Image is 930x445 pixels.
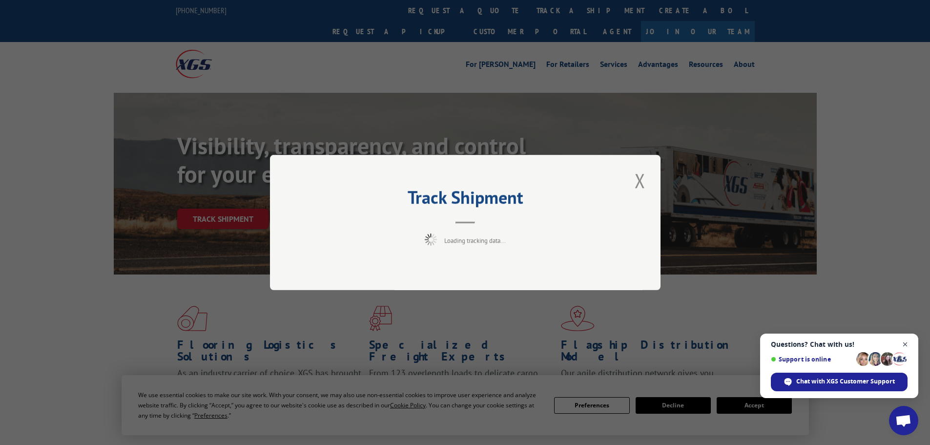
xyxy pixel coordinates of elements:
button: Close modal [632,167,648,194]
span: Support is online [771,356,853,363]
span: Chat with XGS Customer Support [796,377,895,386]
h2: Track Shipment [319,191,612,209]
span: Questions? Chat with us! [771,340,908,348]
span: Chat with XGS Customer Support [771,373,908,391]
a: Open chat [889,406,918,435]
img: xgs-loading [425,233,437,246]
span: Loading tracking data... [444,236,506,245]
